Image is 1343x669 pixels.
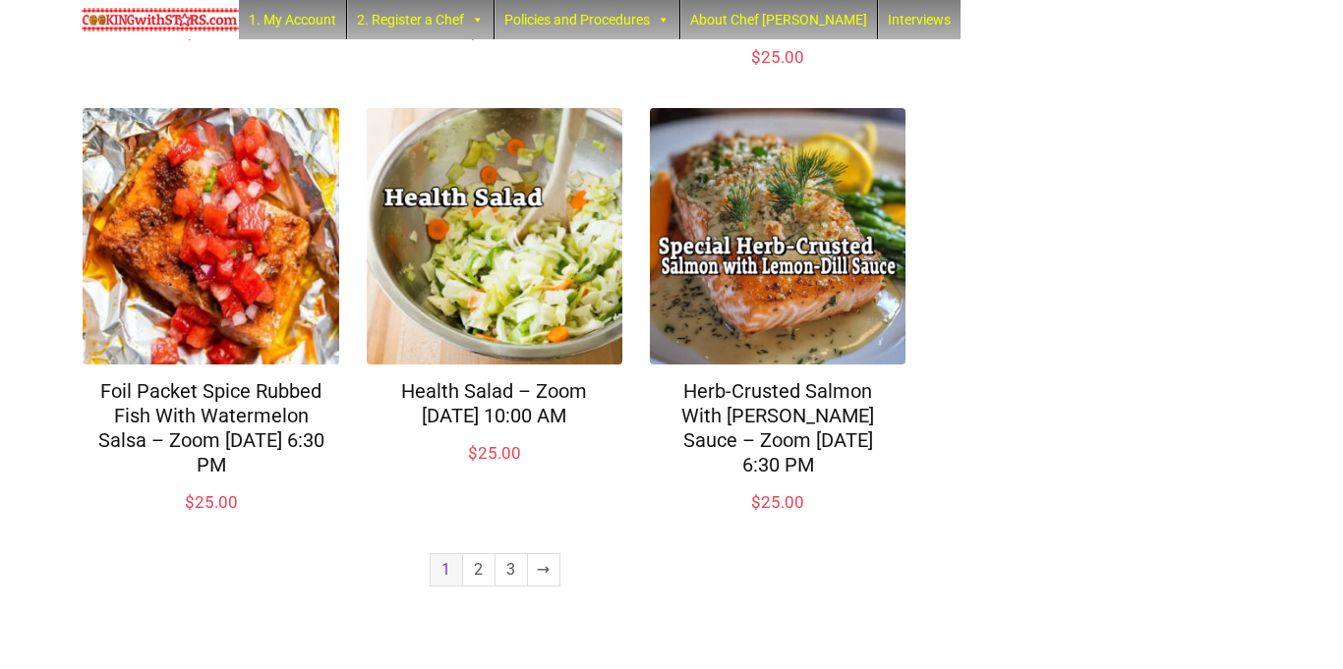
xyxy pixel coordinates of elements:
[751,47,761,67] span: $
[468,443,478,463] span: $
[431,554,462,585] span: Page 1
[751,492,804,512] bdi: 25.00
[496,554,527,585] a: Page 3
[83,108,338,363] img: Foil Packet Spice Rubbed Fish With Watermelon Salsa – Zoom Monday Aug 4, 2025 @ 6:30 PM
[650,108,905,363] img: Herb-Crusted Salmon With Lemon-Dill Sauce – Zoom Monday April 28, 2025 @ 6:30 PM
[528,554,559,585] a: →
[751,492,761,512] span: $
[401,379,587,427] a: Health Salad – Zoom [DATE] 10:00 AM
[82,8,239,31] img: Chef Paula's Cooking With Stars
[751,47,804,67] bdi: 25.00
[681,379,874,476] a: Herb-Crusted Salmon With [PERSON_NAME] Sauce – Zoom [DATE] 6:30 PM
[98,379,324,476] a: Foil Packet Spice Rubbed Fish With Watermelon Salsa – Zoom [DATE] 6:30 PM
[82,552,907,620] nav: Product Pagination
[468,443,521,463] bdi: 25.00
[463,554,495,585] a: Page 2
[185,492,195,512] span: $
[367,108,622,363] img: Health Salad – Zoom Sunday Jan 26, 2025 @ 10:00 AM
[185,492,238,512] bdi: 25.00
